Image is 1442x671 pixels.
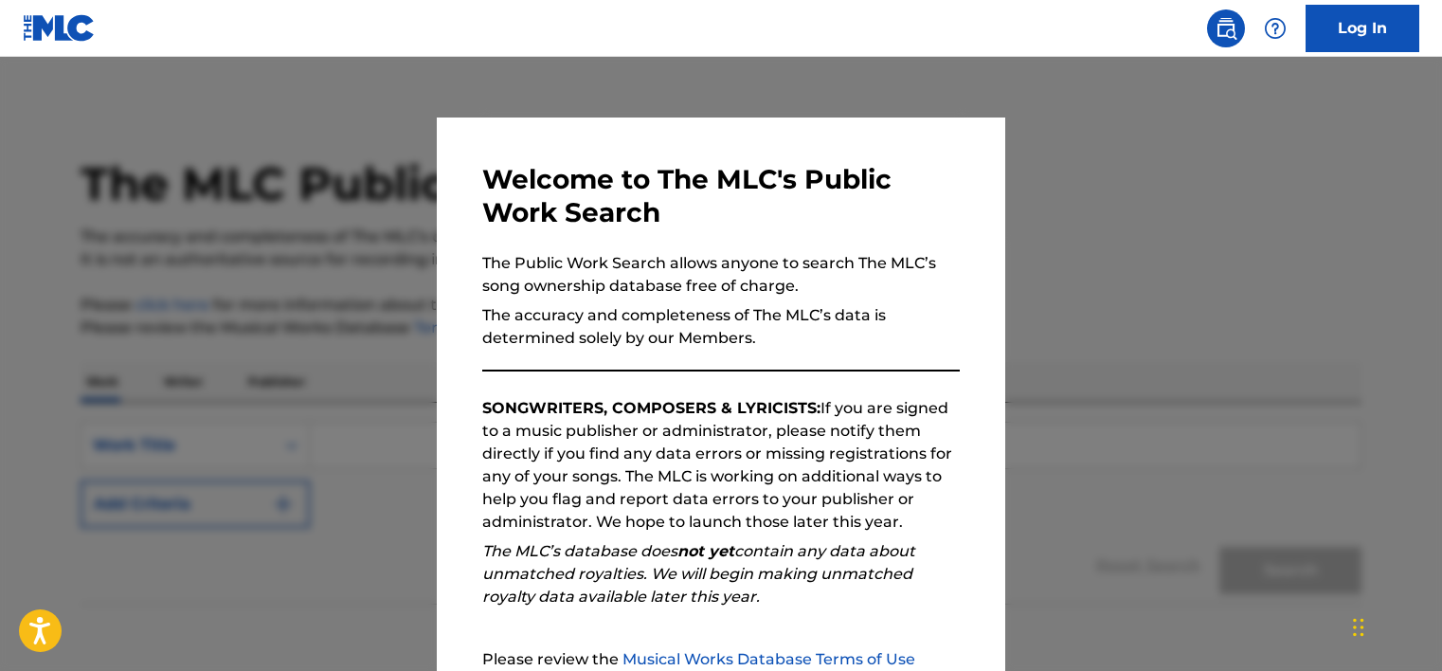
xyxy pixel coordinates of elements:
a: Log In [1306,5,1419,52]
p: Please review the [482,648,960,671]
em: The MLC’s database does contain any data about unmatched royalties. We will begin making unmatche... [482,542,915,606]
img: help [1264,17,1287,40]
iframe: Chat Widget [1347,580,1442,671]
img: MLC Logo [23,14,96,42]
p: The accuracy and completeness of The MLC’s data is determined solely by our Members. [482,304,960,350]
div: Help [1256,9,1294,47]
a: Musical Works Database Terms of Use [622,650,915,668]
p: The Public Work Search allows anyone to search The MLC’s song ownership database free of charge. [482,252,960,298]
a: Public Search [1207,9,1245,47]
strong: not yet [677,542,734,560]
img: search [1215,17,1237,40]
div: Drag [1353,599,1364,656]
h3: Welcome to The MLC's Public Work Search [482,163,960,229]
strong: SONGWRITERS, COMPOSERS & LYRICISTS: [482,399,820,417]
p: If you are signed to a music publisher or administrator, please notify them directly if you find ... [482,397,960,534]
